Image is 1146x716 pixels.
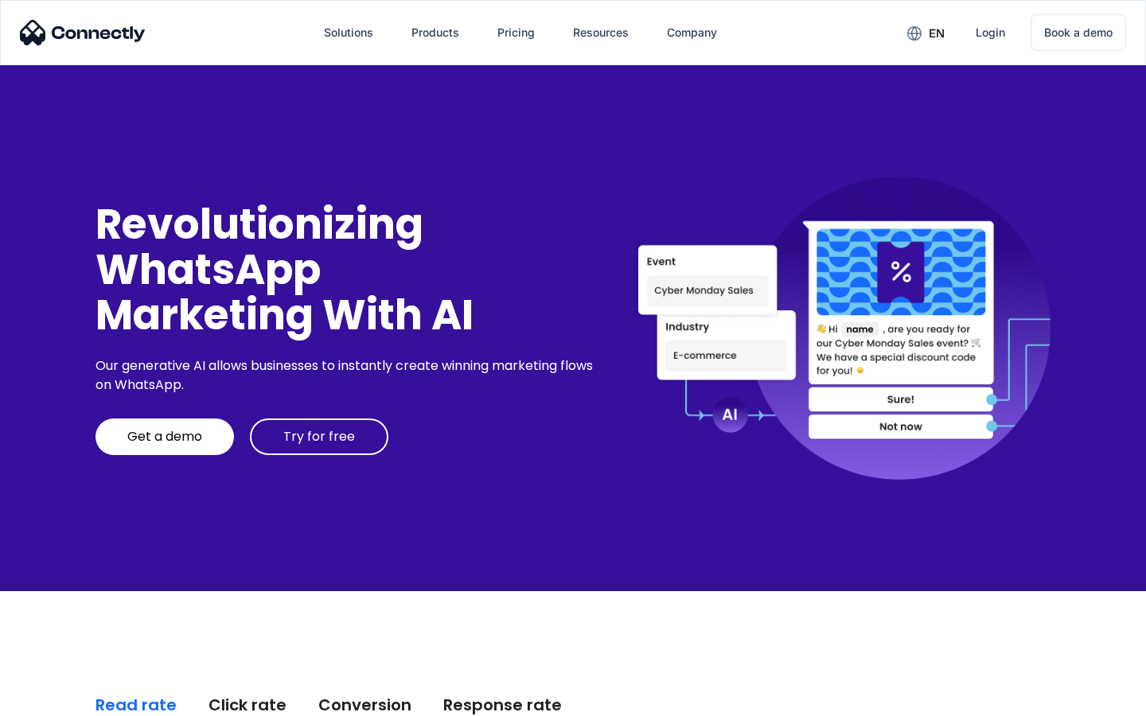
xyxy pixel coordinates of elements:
div: Read rate [95,694,177,716]
div: Pricing [497,21,535,44]
div: en [929,22,945,45]
div: Login [976,21,1005,44]
a: Login [963,14,1018,52]
div: Resources [573,21,629,44]
a: Book a demo [1031,14,1126,51]
div: Products [411,21,459,44]
div: Response rate [443,694,562,716]
div: Get a demo [127,429,202,445]
a: Get a demo [95,418,234,455]
a: Pricing [485,14,548,52]
img: Connectly Logo [20,20,146,45]
div: Company [667,21,717,44]
div: Try for free [283,429,355,445]
div: Conversion [318,694,411,716]
div: Solutions [324,21,373,44]
div: Our generative AI allows businesses to instantly create winning marketing flows on WhatsApp. [95,356,598,395]
div: Revolutionizing WhatsApp Marketing With AI [95,201,598,338]
a: Try for free [250,418,388,455]
div: Click rate [209,694,286,716]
